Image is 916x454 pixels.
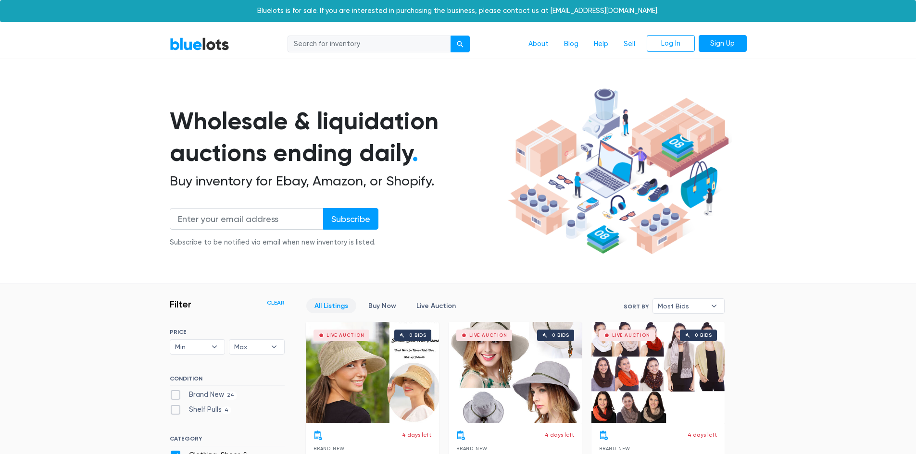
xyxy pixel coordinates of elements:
a: Clear [267,298,285,307]
b: ▾ [264,340,284,354]
a: Live Auction 0 bids [306,322,439,423]
a: Sell [616,35,643,53]
b: ▾ [704,299,724,313]
span: Brand New [314,446,345,451]
a: Live Auction 0 bids [591,322,725,423]
span: . [412,138,418,167]
a: Live Auction 0 bids [449,322,582,423]
h6: CONDITION [170,375,285,386]
label: Sort By [624,302,649,311]
a: About [521,35,556,53]
div: 0 bids [552,333,569,338]
b: ▾ [204,340,225,354]
h6: CATEGORY [170,435,285,446]
h3: Filter [170,298,191,310]
a: Live Auction [408,298,464,313]
p: 4 days left [545,430,574,439]
img: hero-ee84e7d0318cb26816c560f6b4441b76977f77a177738b4e94f68c95b2b83dbb.png [504,84,732,259]
div: Subscribe to be notified via email when new inventory is listed. [170,237,378,248]
a: All Listings [306,298,356,313]
h2: Buy inventory for Ebay, Amazon, or Shopify. [170,173,504,189]
a: Log In [647,35,695,52]
input: Enter your email address [170,208,324,230]
div: 0 bids [409,333,427,338]
h6: PRICE [170,329,285,335]
p: 4 days left [688,430,717,439]
a: Blog [556,35,586,53]
span: Max [234,340,266,354]
input: Subscribe [323,208,378,230]
label: Shelf Pulls [170,405,232,415]
div: Live Auction [612,333,650,338]
h1: Wholesale & liquidation auctions ending daily [170,105,504,169]
label: Brand New [170,390,238,400]
div: Live Auction [469,333,507,338]
span: 4 [222,406,232,414]
span: Brand New [456,446,488,451]
span: Most Bids [658,299,706,313]
input: Search for inventory [288,36,451,53]
span: 24 [224,392,238,399]
a: BlueLots [170,37,229,51]
div: Live Auction [326,333,364,338]
a: Buy Now [360,298,404,313]
span: Brand New [599,446,630,451]
a: Sign Up [699,35,747,52]
span: Min [175,340,207,354]
div: 0 bids [695,333,712,338]
p: 4 days left [402,430,431,439]
a: Help [586,35,616,53]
